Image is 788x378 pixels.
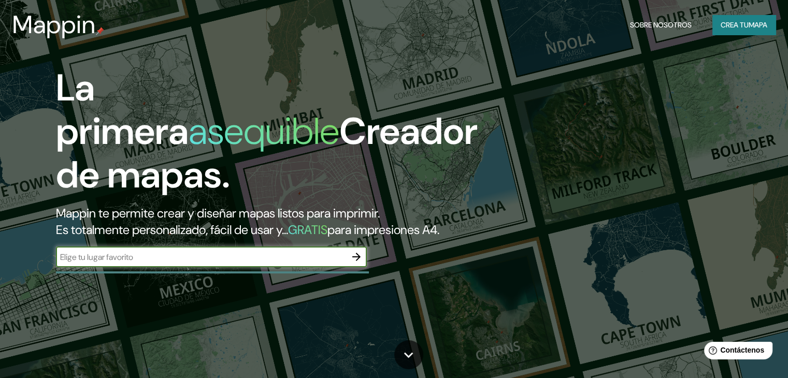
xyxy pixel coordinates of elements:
font: Mappin te permite crear y diseñar mapas listos para imprimir. [56,205,380,221]
font: La primera [56,64,189,155]
font: asequible [189,107,339,155]
font: para impresiones A4. [327,222,439,238]
button: Crea tumapa [712,15,776,35]
font: Es totalmente personalizado, fácil de usar y... [56,222,288,238]
font: mapa [749,20,767,30]
img: pin de mapeo [96,27,104,35]
font: Crea tu [721,20,749,30]
font: Creador de mapas. [56,107,478,199]
font: Sobre nosotros [630,20,692,30]
font: Mappin [12,8,96,41]
iframe: Lanzador de widgets de ayuda [696,338,777,367]
font: GRATIS [288,222,327,238]
input: Elige tu lugar favorito [56,251,346,263]
button: Sobre nosotros [626,15,696,35]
